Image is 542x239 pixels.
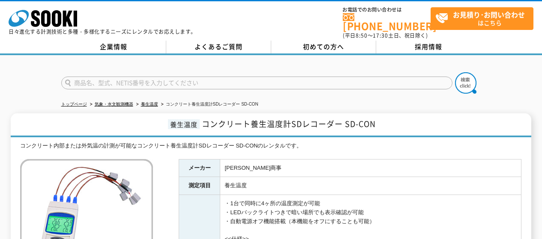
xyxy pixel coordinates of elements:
[271,41,376,53] a: 初めての方へ
[220,177,521,195] td: 養生温度
[141,102,158,106] a: 養生温度
[179,159,220,177] th: メーカー
[61,41,166,53] a: 企業情報
[303,42,344,51] span: 初めての方へ
[376,41,481,53] a: 採用情報
[202,118,376,130] span: コンクリート養生温度計SDレコーダー SD-CON
[343,7,431,12] span: お電話でのお問い合わせは
[9,29,196,34] p: 日々進化する計測技術と多種・多様化するニーズにレンタルでお応えします。
[431,7,533,30] a: お見積り･お問い合わせはこちら
[453,9,525,20] strong: お見積り･お問い合わせ
[61,77,452,89] input: 商品名、型式、NETIS番号を入力してください
[168,119,200,129] span: 養生温度
[20,142,521,150] div: コンクリート内部または外気温の計測が可能なコンクリート養生温度計SDレコーダー SD-CONのレンタルです。
[343,13,431,31] a: [PHONE_NUMBER]
[343,32,428,39] span: (平日 ～ 土日、祝日除く)
[373,32,388,39] span: 17:30
[159,100,258,109] li: コンクリート養生温度計SDレコーダー SD-CON
[435,8,533,29] span: はこちら
[455,72,476,94] img: btn_search.png
[95,102,133,106] a: 気象・水文観測機器
[220,159,521,177] td: [PERSON_NAME]商事
[356,32,368,39] span: 8:50
[61,102,87,106] a: トップページ
[179,177,220,195] th: 測定項目
[166,41,271,53] a: よくあるご質問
